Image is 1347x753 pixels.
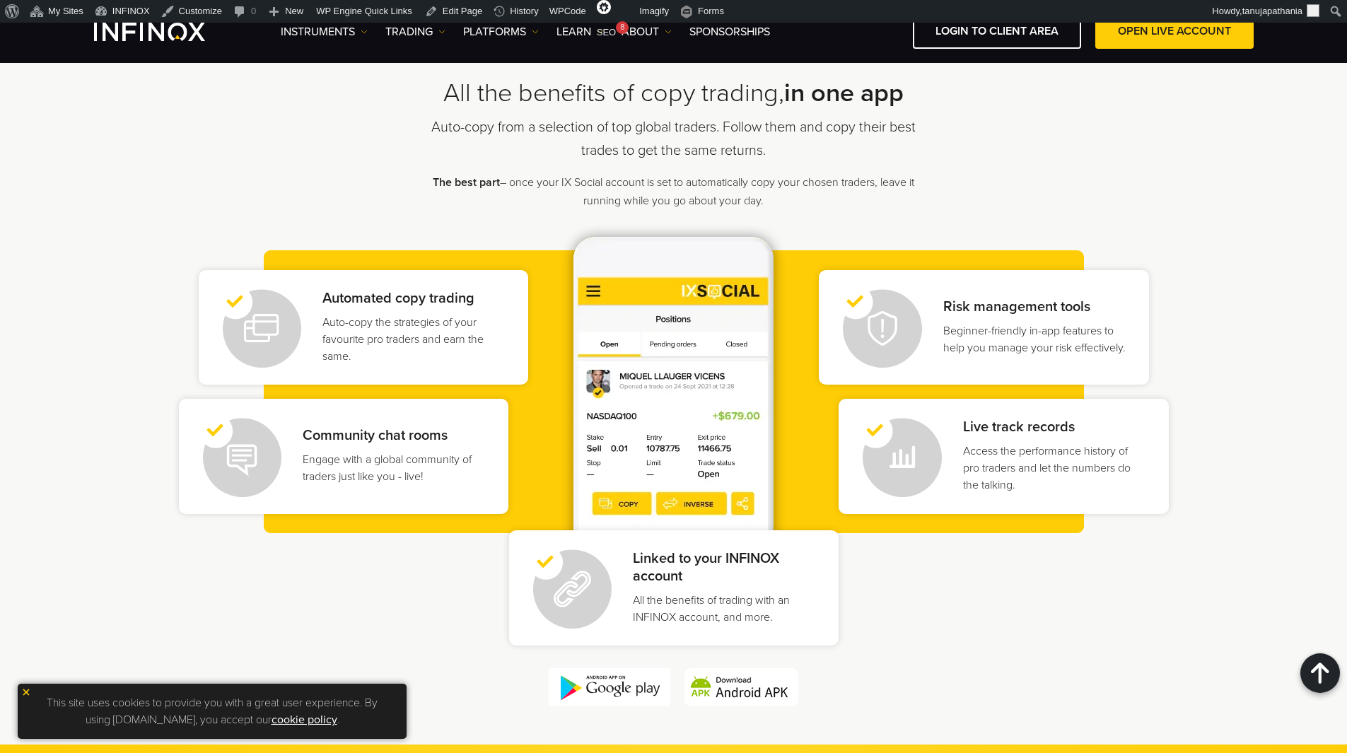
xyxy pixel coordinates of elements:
[784,78,904,108] strong: in one app
[426,78,921,109] h2: All the benefits of copy trading,
[622,23,672,40] a: ABOUT
[25,691,400,732] p: This site uses cookies to provide you with a great user experience. By using [DOMAIN_NAME], you a...
[303,451,486,485] p: Engage with a global community of traders just like you - live!
[94,23,238,41] a: INFINOX Logo
[1095,14,1254,49] a: OPEN LIVE ACCOUNT
[272,713,337,727] a: cookie policy
[1242,6,1302,16] span: tanujapathania
[322,314,506,365] p: Auto-copy the strategies of your favourite pro traders and earn the same.
[322,290,474,307] strong: Automated copy trading
[549,668,670,706] img: Play Store icon
[385,23,445,40] a: TRADING
[616,21,629,34] div: 8
[303,427,448,444] strong: Community chat rooms
[943,322,1127,356] p: Beginner-friendly in-app features to help you manage your risk effectively.
[689,23,770,40] a: SPONSORSHIPS
[556,23,604,40] a: Learn
[633,592,817,626] p: All the benefits of trading with an INFINOX account, and more.
[963,419,1075,436] strong: Live track records
[21,687,31,697] img: yellow close icon
[463,23,539,40] a: PLATFORMS
[633,550,779,585] strong: Linked to your INFINOX account
[426,173,921,210] p: – once your IX Social account is set to automatically copy your chosen traders, leave it running ...
[426,116,921,162] p: Auto-copy from a selection of top global traders. Follow them and copy their best trades to get t...
[963,443,1147,494] p: Access the performance history of pro traders and let the numbers do the talking.
[281,23,368,40] a: Instruments
[433,175,500,189] strong: The best part
[597,27,616,37] span: SEO
[943,298,1090,315] strong: Risk management tools
[913,14,1081,49] a: LOGIN TO CLIENT AREA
